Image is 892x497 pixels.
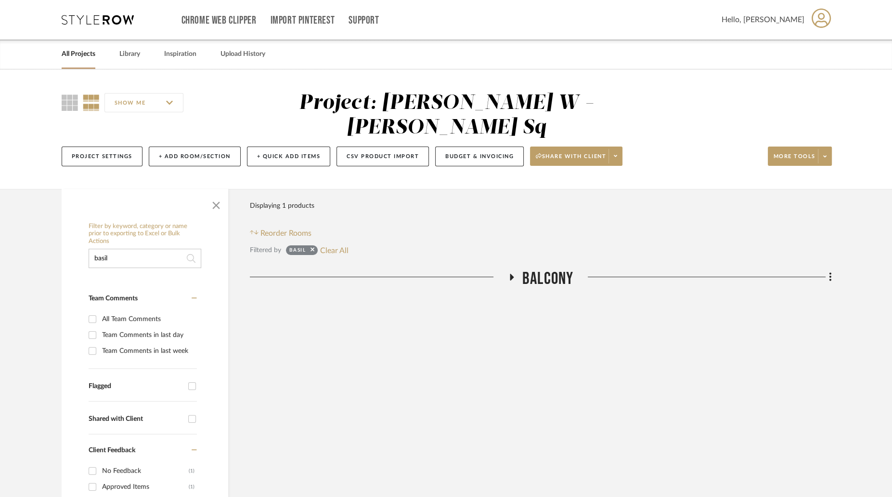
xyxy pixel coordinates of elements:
span: Balcony [522,269,573,289]
a: Inspiration [164,48,196,61]
span: Team Comments [89,295,138,302]
button: CSV Product Import [336,147,429,166]
div: Project: [PERSON_NAME] W - [PERSON_NAME] Sq [299,93,594,138]
span: Reorder Rooms [260,228,311,239]
button: Clear All [320,244,349,256]
button: More tools [768,147,832,166]
input: Search within 1 results [89,249,201,268]
div: Shared with Client [89,415,183,423]
button: Budget & Invoicing [435,147,524,166]
a: All Projects [62,48,95,61]
div: Flagged [89,382,183,390]
div: Team Comments in last day [102,327,194,343]
div: Filtered by [250,245,281,255]
span: More tools [774,153,815,167]
button: Reorder Rooms [250,228,312,239]
div: (1) [189,479,194,495]
a: Support [349,16,379,25]
span: Hello, [PERSON_NAME] [722,14,804,26]
div: Displaying 1 products [250,196,314,215]
button: Project Settings [62,147,142,166]
span: Client Feedback [89,447,135,454]
div: All Team Comments [102,311,194,327]
a: Chrome Web Clipper [181,16,257,25]
div: basil [289,247,306,256]
div: Team Comments in last week [102,343,194,359]
button: Share with client [530,147,622,166]
span: Share with client [536,153,606,167]
a: Upload History [220,48,265,61]
div: Approved Items [102,479,189,495]
button: + Quick Add Items [247,147,331,166]
button: + Add Room/Section [149,147,241,166]
h6: Filter by keyword, category or name prior to exporting to Excel or Bulk Actions [89,223,201,245]
div: (1) [189,463,194,479]
a: Library [119,48,140,61]
div: No Feedback [102,463,189,479]
button: Close [207,194,226,213]
a: Import Pinterest [270,16,335,25]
